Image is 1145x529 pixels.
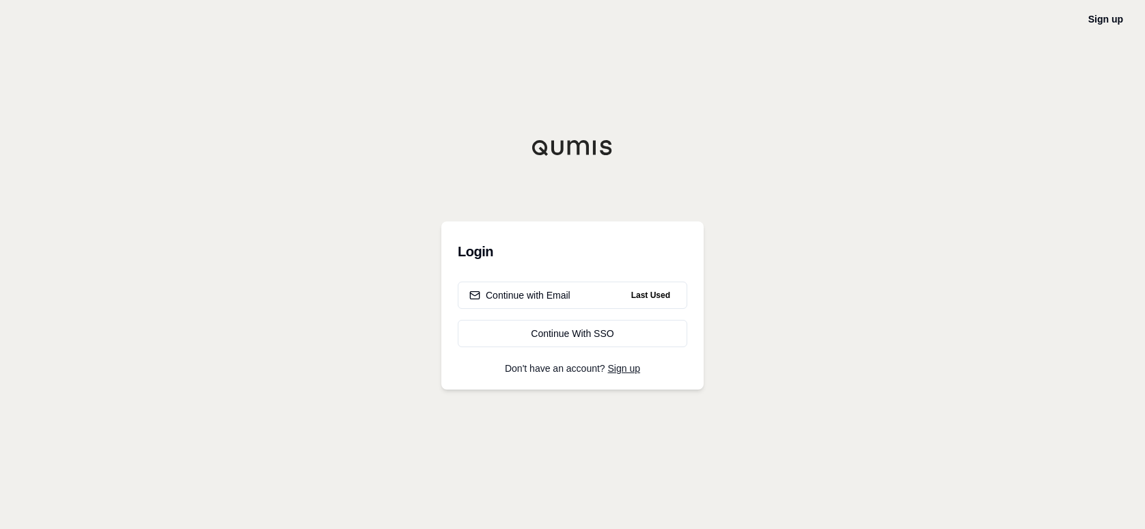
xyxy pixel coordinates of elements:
[532,139,613,156] img: Qumis
[458,364,687,373] p: Don't have an account?
[458,320,687,347] a: Continue With SSO
[458,238,687,265] h3: Login
[1088,14,1123,25] a: Sign up
[626,287,676,303] span: Last Used
[469,288,570,302] div: Continue with Email
[469,327,676,340] div: Continue With SSO
[608,363,640,374] a: Sign up
[458,282,687,309] button: Continue with EmailLast Used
